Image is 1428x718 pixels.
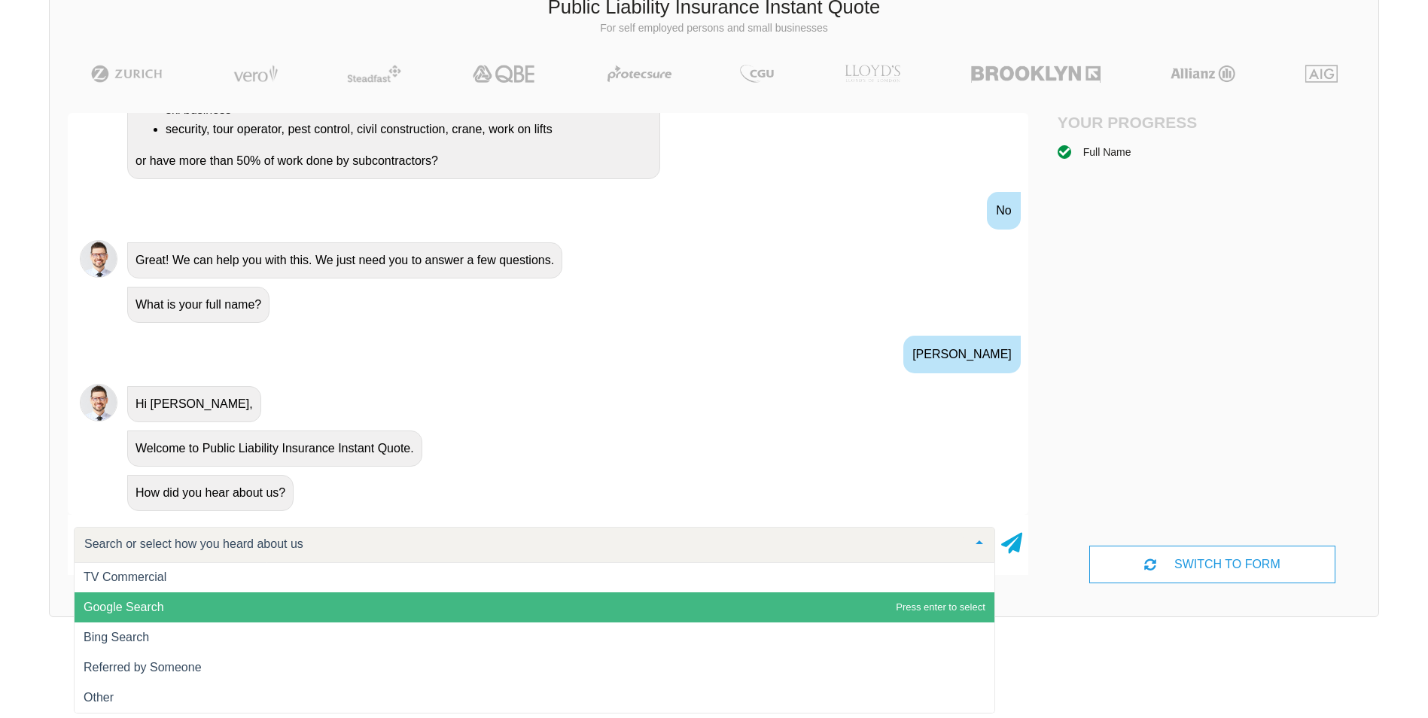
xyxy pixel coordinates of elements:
img: Allianz | Public Liability Insurance [1163,65,1243,83]
li: security, tour operator, pest control, civil construction, crane, work on lifts [166,120,652,139]
div: SWITCH TO FORM [1089,546,1335,583]
img: AIG | Public Liability Insurance [1299,65,1344,83]
div: Full Name [1083,144,1131,160]
div: [PERSON_NAME] [903,336,1021,373]
div: Hi [PERSON_NAME], [127,386,261,422]
span: TV Commercial [84,570,166,583]
p: For self employed persons and small businesses [61,21,1367,36]
img: Zurich | Public Liability Insurance [84,65,169,83]
img: CGU | Public Liability Insurance [734,65,779,83]
input: Search or select how you heard about us [81,537,964,552]
div: What is your full name? [127,287,269,323]
img: QBE | Public Liability Insurance [464,65,545,83]
img: Protecsure | Public Liability Insurance [601,65,677,83]
img: Chatbot | PLI [80,384,117,421]
span: Bing Search [84,631,149,643]
span: Google Search [84,601,164,613]
div: Welcome to Public Liability Insurance Instant Quote. [127,430,422,467]
img: Brooklyn | Public Liability Insurance [965,65,1106,83]
div: No [987,192,1020,230]
div: Great! We can help you with this. We just need you to answer a few questions. [127,242,562,278]
div: How did you hear about us? [127,475,294,511]
img: LLOYD's | Public Liability Insurance [836,65,909,83]
h4: Your Progress [1058,113,1213,132]
img: Steadfast | Public Liability Insurance [341,65,407,83]
span: Referred by Someone [84,661,202,674]
img: Chatbot | PLI [80,240,117,278]
img: Vero | Public Liability Insurance [227,65,285,83]
span: Other [84,691,114,704]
